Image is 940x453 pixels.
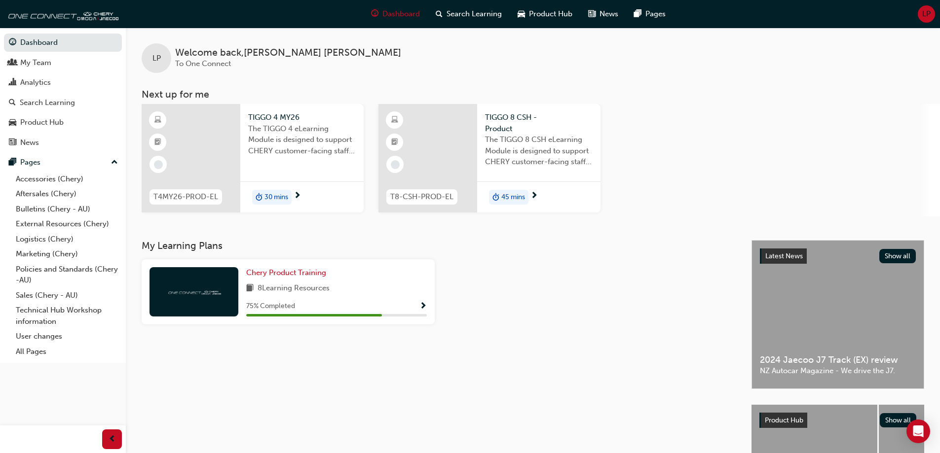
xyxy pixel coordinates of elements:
[258,282,330,295] span: 8 Learning Resources
[9,78,16,87] span: chart-icon
[485,134,593,168] span: The TIGGO 8 CSH eLearning Module is designed to support CHERY customer-facing staff with the prod...
[12,202,122,217] a: Bulletins (Chery - AU)
[580,4,626,24] a: news-iconNews
[142,104,364,212] a: T4MY26-PROD-ELTIGGO 4 MY26The TIGGO 4 eLearning Module is designed to support CHERY customer-faci...
[12,344,122,359] a: All Pages
[126,89,940,100] h3: Next up for me
[246,267,330,279] a: Chery Product Training
[9,118,16,127] span: car-icon
[246,301,295,312] span: 75 % Completed
[879,249,916,263] button: Show all
[294,192,301,201] span: next-icon
[922,8,931,20] span: LP
[4,34,122,52] a: Dashboard
[765,252,803,260] span: Latest News
[447,8,502,20] span: Search Learning
[428,4,510,24] a: search-iconSearch Learning
[20,137,39,148] div: News
[12,172,122,187] a: Accessories (Chery)
[12,246,122,262] a: Marketing (Chery)
[419,302,427,311] span: Show Progress
[5,4,118,24] img: oneconnect
[12,262,122,288] a: Policies and Standards (Chery -AU)
[4,54,122,72] a: My Team
[436,8,443,20] span: search-icon
[154,160,163,169] span: learningRecordVerb_NONE-icon
[12,329,122,344] a: User changes
[256,191,263,204] span: duration-icon
[4,153,122,172] button: Pages
[634,8,641,20] span: pages-icon
[12,216,122,232] a: External Resources (Chery)
[154,136,161,149] span: booktick-icon
[12,186,122,202] a: Aftersales (Chery)
[20,97,75,108] div: Search Learning
[645,8,666,20] span: Pages
[760,354,916,366] span: 2024 Jaecoo J7 Track (EX) review
[175,47,401,59] span: Welcome back , [PERSON_NAME] [PERSON_NAME]
[4,134,122,152] a: News
[246,282,254,295] span: book-icon
[20,117,64,128] div: Product Hub
[4,32,122,153] button: DashboardMy TeamAnalyticsSearch LearningProduct HubNews
[382,8,420,20] span: Dashboard
[391,160,400,169] span: learningRecordVerb_NONE-icon
[9,99,16,107] span: search-icon
[510,4,580,24] a: car-iconProduct Hub
[111,156,118,169] span: up-icon
[918,5,935,23] button: LP
[246,268,326,277] span: Chery Product Training
[167,287,221,296] img: oneconnect
[529,8,572,20] span: Product Hub
[760,365,916,377] span: NZ Autocar Magazine - We drive the J7.
[391,136,398,149] span: booktick-icon
[518,8,525,20] span: car-icon
[4,73,122,92] a: Analytics
[363,4,428,24] a: guage-iconDashboard
[9,38,16,47] span: guage-icon
[12,288,122,303] a: Sales (Chery - AU)
[906,419,930,443] div: Open Intercom Messenger
[391,114,398,127] span: learningResourceType_ELEARNING-icon
[600,8,618,20] span: News
[153,191,218,203] span: T4MY26-PROD-EL
[20,157,40,168] div: Pages
[12,303,122,329] a: Technical Hub Workshop information
[760,248,916,264] a: Latest NewsShow all
[175,59,231,68] span: To One Connect
[264,192,288,203] span: 30 mins
[4,113,122,132] a: Product Hub
[20,57,51,69] div: My Team
[378,104,601,212] a: T8-CSH-PROD-ELTIGGO 8 CSH - ProductThe TIGGO 8 CSH eLearning Module is designed to support CHERY ...
[626,4,674,24] a: pages-iconPages
[880,413,917,427] button: Show all
[4,94,122,112] a: Search Learning
[530,192,538,201] span: next-icon
[12,232,122,247] a: Logistics (Chery)
[765,416,803,424] span: Product Hub
[152,53,161,64] span: LP
[419,300,427,313] button: Show Progress
[501,192,525,203] span: 45 mins
[154,114,161,127] span: learningResourceType_ELEARNING-icon
[588,8,596,20] span: news-icon
[9,59,16,68] span: people-icon
[759,413,916,428] a: Product HubShow all
[248,112,356,123] span: TIGGO 4 MY26
[20,77,51,88] div: Analytics
[9,139,16,147] span: news-icon
[248,123,356,157] span: The TIGGO 4 eLearning Module is designed to support CHERY customer-facing staff with the product ...
[371,8,378,20] span: guage-icon
[142,240,736,251] h3: My Learning Plans
[9,158,16,167] span: pages-icon
[109,433,116,446] span: prev-icon
[390,191,453,203] span: T8-CSH-PROD-EL
[492,191,499,204] span: duration-icon
[752,240,924,389] a: Latest NewsShow all2024 Jaecoo J7 Track (EX) reviewNZ Autocar Magazine - We drive the J7.
[485,112,593,134] span: TIGGO 8 CSH - Product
